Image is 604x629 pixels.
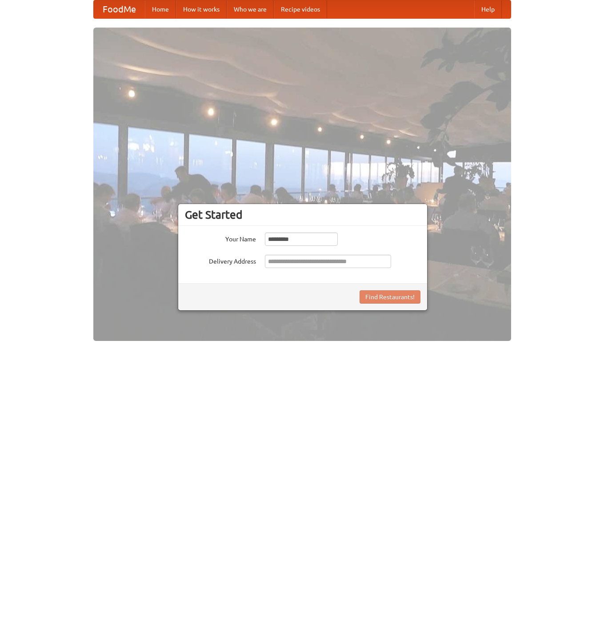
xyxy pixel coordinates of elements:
[176,0,227,18] a: How it works
[360,290,420,304] button: Find Restaurants!
[94,0,145,18] a: FoodMe
[474,0,502,18] a: Help
[185,255,256,266] label: Delivery Address
[145,0,176,18] a: Home
[227,0,274,18] a: Who we are
[185,208,420,221] h3: Get Started
[185,232,256,244] label: Your Name
[274,0,327,18] a: Recipe videos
